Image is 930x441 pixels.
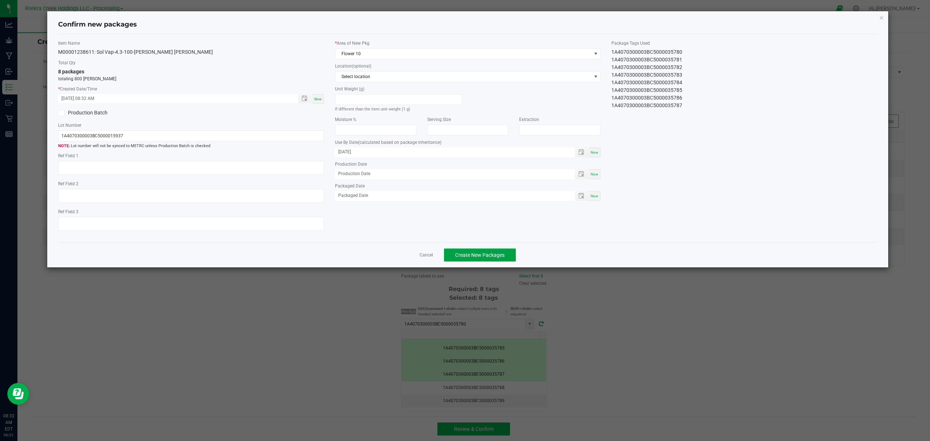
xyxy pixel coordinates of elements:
button: Create New Packages [444,248,516,262]
span: Now [591,194,598,198]
label: Serving Size [427,116,509,123]
input: Production Date [335,169,567,178]
label: Ref Field 3 [58,209,324,215]
label: Use By Date [335,139,601,146]
h4: Confirm new packages [58,20,878,29]
input: Packaged Date [335,191,567,200]
div: 1A4070300003BC5000035784 [611,79,877,86]
a: Cancel [420,252,433,258]
span: (calculated based on package inheritance) [358,140,441,145]
span: Select location [335,72,591,82]
span: Now [591,150,598,154]
small: If different than the item unit weight (1 g) [335,107,410,112]
span: Toggle popup [575,191,589,201]
span: NO DATA FOUND [335,71,601,82]
span: Flower 10 [335,49,591,59]
label: Location [335,63,601,69]
div: M00001238611: Sol Vap-4.3-100-[PERSON_NAME] [PERSON_NAME] [58,48,324,56]
label: Moisture % [335,116,416,123]
label: Area of New Pkg [335,40,601,46]
label: Production Batch [58,109,186,117]
div: 1A4070300003BC5000035786 [611,94,877,102]
label: Package Tags Used [611,40,877,46]
label: Ref Field 2 [58,181,324,187]
span: Toggle popup [575,169,589,179]
div: 1A4070300003BC5000035782 [611,64,877,71]
span: 8 packages [58,69,84,74]
input: Created Datetime [58,94,291,103]
p: totaling 800 [PERSON_NAME] [58,76,324,82]
div: 1A4070300003BC5000035785 [611,86,877,94]
span: (optional) [352,64,371,69]
label: Total Qty [58,60,324,66]
label: Ref Field 1 [58,153,324,159]
div: 1A4070300003BC5000035781 [611,56,877,64]
label: Production Date [335,161,601,167]
span: Toggle popup [298,94,312,103]
label: Packaged Date [335,183,601,189]
span: Now [314,97,322,101]
label: Item Name [58,40,324,46]
span: Lot number will not be synced to METRC unless Production Batch is checked [58,143,324,149]
div: 1A4070300003BC5000035787 [611,102,877,109]
iframe: Resource center [7,383,29,405]
div: 1A4070300003BC5000035783 [611,71,877,79]
label: Created Date/Time [58,86,324,92]
span: Now [591,172,598,176]
span: Toggle popup [575,147,589,157]
div: 1A4070300003BC5000035780 [611,48,877,56]
span: Create New Packages [455,252,505,258]
input: Use By Date [335,147,567,157]
label: Unit Weight (g) [335,86,462,92]
label: Extraction [519,116,601,123]
label: Lot Number [58,122,324,129]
